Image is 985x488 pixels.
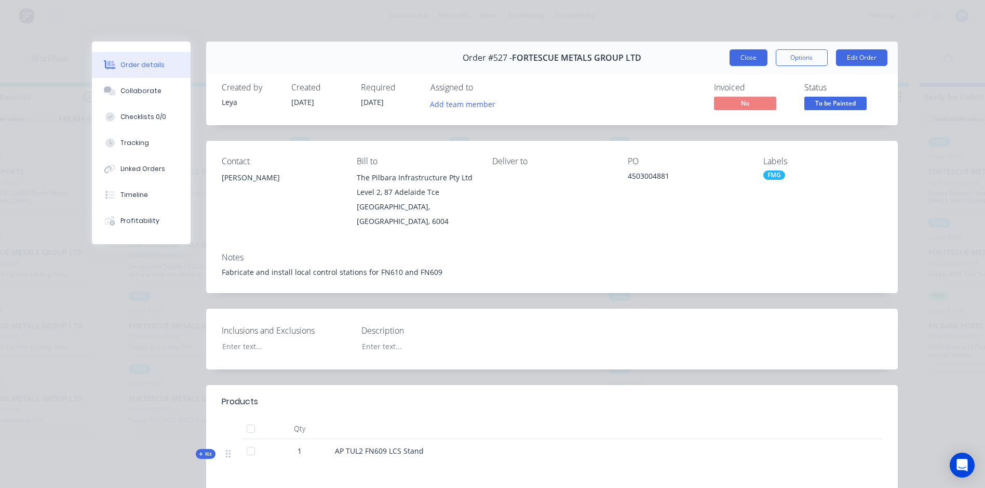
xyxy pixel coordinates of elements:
[120,60,165,70] div: Order details
[804,97,867,110] span: To be Painted
[714,97,776,110] span: No
[92,104,191,130] button: Checklists 0/0
[361,97,384,107] span: [DATE]
[730,49,767,66] button: Close
[430,97,501,111] button: Add team member
[357,200,476,229] div: [GEOGRAPHIC_DATA], [GEOGRAPHIC_DATA], 6004
[291,97,314,107] span: [DATE]
[120,138,149,148] div: Tracking
[357,170,476,229] div: The Pilbara Infrastructure Pty Ltd Level 2, 87 Adelaide Tce[GEOGRAPHIC_DATA], [GEOGRAPHIC_DATA], ...
[222,267,882,278] div: Fabricate and install local control stations for FN610 and FN609
[424,97,501,111] button: Add team member
[92,78,191,104] button: Collaborate
[222,170,341,185] div: [PERSON_NAME]
[836,49,887,66] button: Edit Order
[222,253,882,262] div: Notes
[357,156,476,166] div: Bill to
[463,53,512,63] span: Order #527 -
[628,170,747,185] div: 4503004881
[120,164,165,174] div: Linked Orders
[222,395,258,408] div: Products
[361,83,418,93] div: Required
[804,97,867,112] button: To be Painted
[92,156,191,182] button: Linked Orders
[357,170,476,200] div: The Pilbara Infrastructure Pty Ltd Level 2, 87 Adelaide Tce
[92,52,191,78] button: Order details
[430,83,534,93] div: Assigned to
[714,83,792,93] div: Invoiced
[950,453,975,478] div: Open Intercom Messenger
[268,418,331,439] div: Qty
[92,208,191,234] button: Profitability
[763,170,785,180] div: FMG
[92,130,191,156] button: Tracking
[222,170,341,204] div: [PERSON_NAME]
[120,216,159,226] div: Profitability
[361,324,491,337] label: Description
[120,86,161,96] div: Collaborate
[92,182,191,208] button: Timeline
[291,83,348,93] div: Created
[298,445,302,456] span: 1
[196,449,215,459] div: Kit
[222,324,352,337] label: Inclusions and Exclusions
[492,156,611,166] div: Deliver to
[335,446,424,456] span: AP TUL2 FN609 LCS Stand
[120,112,166,122] div: Checklists 0/0
[512,53,641,63] span: FORTESCUE METALS GROUP LTD
[222,156,341,166] div: Contact
[628,156,747,166] div: PO
[222,97,279,108] div: Leya
[222,83,279,93] div: Created by
[776,49,828,66] button: Options
[120,190,148,200] div: Timeline
[199,450,212,458] span: Kit
[804,83,882,93] div: Status
[763,156,882,166] div: Labels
